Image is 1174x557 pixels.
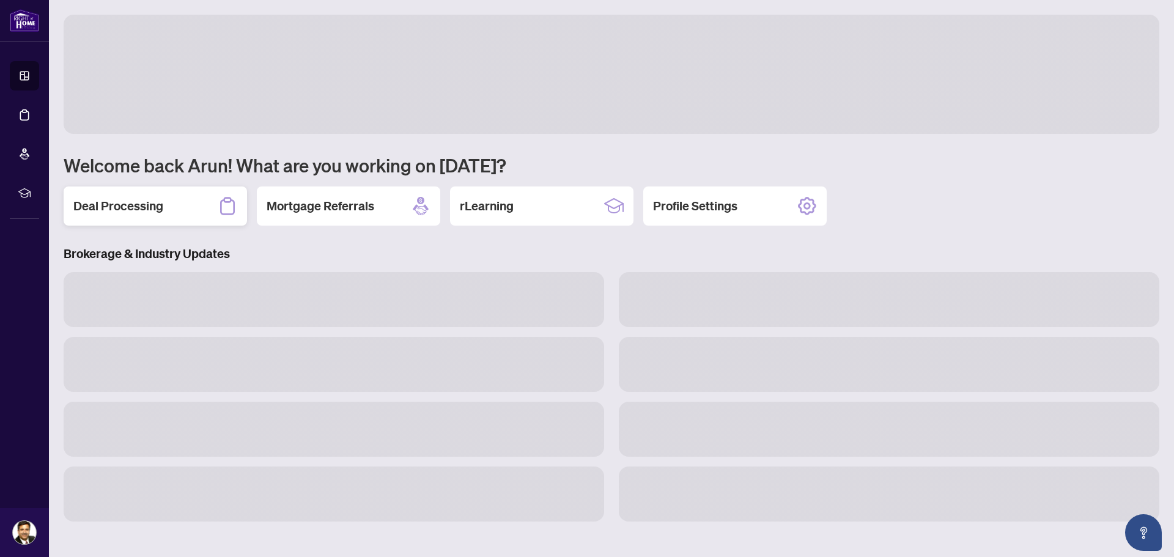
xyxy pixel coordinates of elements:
h1: Welcome back Arun! What are you working on [DATE]? [64,153,1159,177]
h2: Mortgage Referrals [267,197,374,215]
h2: Deal Processing [73,197,163,215]
button: Open asap [1125,514,1162,551]
h2: rLearning [460,197,514,215]
h3: Brokerage & Industry Updates [64,245,1159,262]
img: logo [10,9,39,32]
img: Profile Icon [13,521,36,544]
h2: Profile Settings [653,197,737,215]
